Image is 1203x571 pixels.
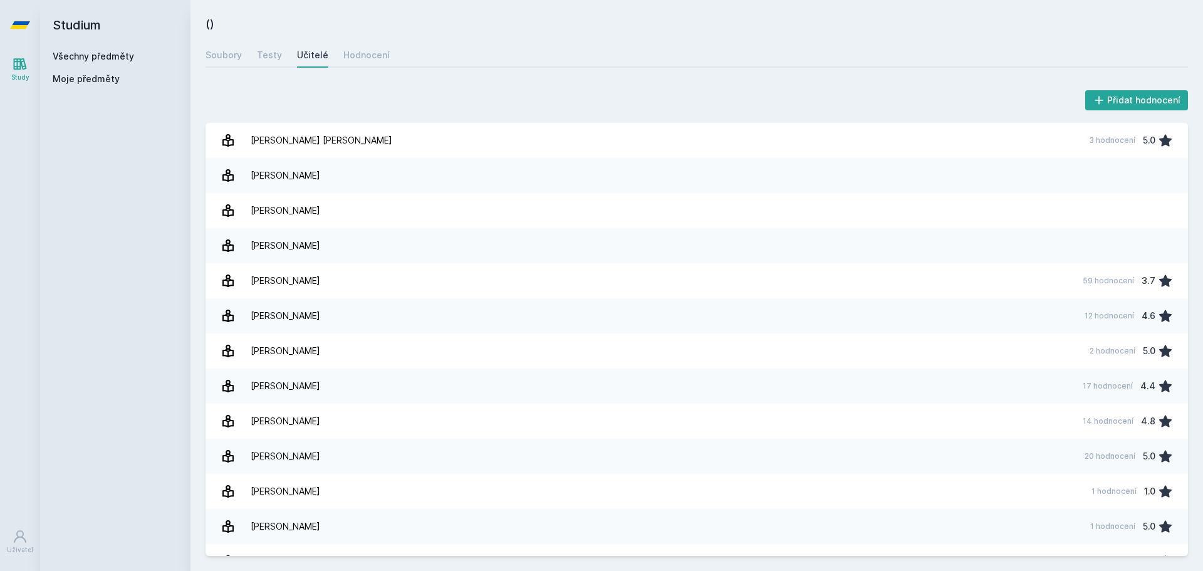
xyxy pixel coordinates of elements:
a: [PERSON_NAME] 20 hodnocení 5.0 [206,439,1188,474]
a: [PERSON_NAME] 14 hodnocení 4.8 [206,404,1188,439]
a: [PERSON_NAME] [206,228,1188,263]
a: [PERSON_NAME] 1 hodnocení 5.0 [206,509,1188,544]
div: 2 hodnocení [1090,346,1135,356]
div: 14 hodnocení [1083,416,1133,426]
div: 1.0 [1144,479,1155,504]
div: Testy [257,49,282,61]
div: [PERSON_NAME] [251,268,320,293]
a: [PERSON_NAME] 17 hodnocení 4.4 [206,369,1188,404]
div: [PERSON_NAME] [251,409,320,434]
div: [PERSON_NAME] [251,338,320,364]
div: 12 hodnocení [1085,311,1134,321]
div: [PERSON_NAME] [251,514,320,539]
a: [PERSON_NAME] [PERSON_NAME] 3 hodnocení 5.0 [206,123,1188,158]
div: Učitelé [297,49,328,61]
div: Soubory [206,49,242,61]
div: [PERSON_NAME] [251,444,320,469]
a: Hodnocení [343,43,390,68]
div: [PERSON_NAME] [251,163,320,188]
div: 20 hodnocení [1085,451,1135,461]
div: 5.0 [1143,128,1155,153]
a: Soubory [206,43,242,68]
div: Hodnocení [343,49,390,61]
div: 3.7 [1142,268,1155,293]
div: 4.8 [1141,409,1155,434]
div: 17 hodnocení [1083,381,1133,391]
button: Přidat hodnocení [1085,90,1189,110]
div: [PERSON_NAME] [PERSON_NAME] [251,128,392,153]
a: [PERSON_NAME] 2 hodnocení 5.0 [206,333,1188,369]
div: Study [11,73,29,82]
a: [PERSON_NAME] [206,193,1188,228]
div: 4.4 [1140,374,1155,399]
div: Uživatel [7,545,33,555]
div: [PERSON_NAME] [251,374,320,399]
div: 1 hodnocení [1090,521,1135,532]
div: 5.0 [1143,514,1155,539]
div: 1 hodnocení [1091,486,1137,496]
a: [PERSON_NAME] 12 hodnocení 4.6 [206,298,1188,333]
a: Uživatel [3,523,38,561]
div: 5.0 [1143,338,1155,364]
a: Testy [257,43,282,68]
a: Všechny předměty [53,51,134,61]
div: [PERSON_NAME] [251,198,320,223]
div: [PERSON_NAME] [251,479,320,504]
span: Moje předměty [53,73,120,85]
a: Study [3,50,38,88]
a: Učitelé [297,43,328,68]
div: 3 hodnocení [1089,135,1135,145]
h2: () [206,15,1188,33]
a: [PERSON_NAME] 59 hodnocení 3.7 [206,263,1188,298]
div: 59 hodnocení [1083,276,1134,286]
div: [PERSON_NAME] [251,303,320,328]
a: [PERSON_NAME] [206,158,1188,193]
div: [PERSON_NAME] [251,233,320,258]
a: [PERSON_NAME] 1 hodnocení 1.0 [206,474,1188,509]
div: 4.6 [1142,303,1155,328]
div: 5.0 [1143,444,1155,469]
